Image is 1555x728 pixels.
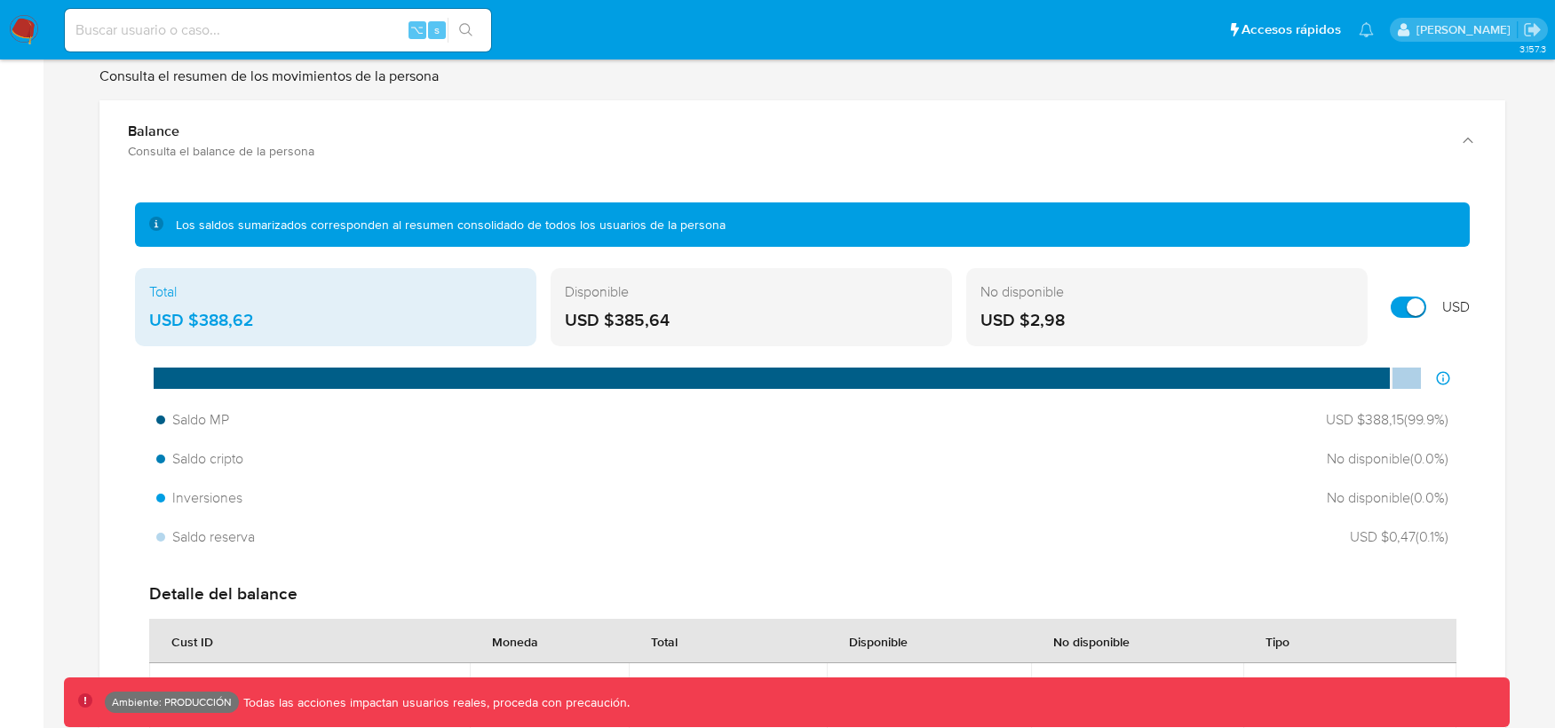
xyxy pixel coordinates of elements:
[1519,42,1546,56] span: 3.157.3
[448,18,484,43] button: search-icon
[239,694,630,711] p: Todas las acciones impactan usuarios reales, proceda con precaución.
[65,19,491,42] input: Buscar usuario o caso...
[1523,20,1542,39] a: Salir
[434,21,440,38] span: s
[99,67,1505,86] p: Consulta el resumen de los movimientos de la persona
[410,21,424,38] span: ⌥
[1359,22,1374,37] a: Notificaciones
[112,699,232,706] p: Ambiente: PRODUCCIÓN
[1242,20,1341,39] span: Accesos rápidos
[1416,21,1517,38] p: kevin.palacios@mercadolibre.com
[99,39,1505,61] h1: Información Transaccional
